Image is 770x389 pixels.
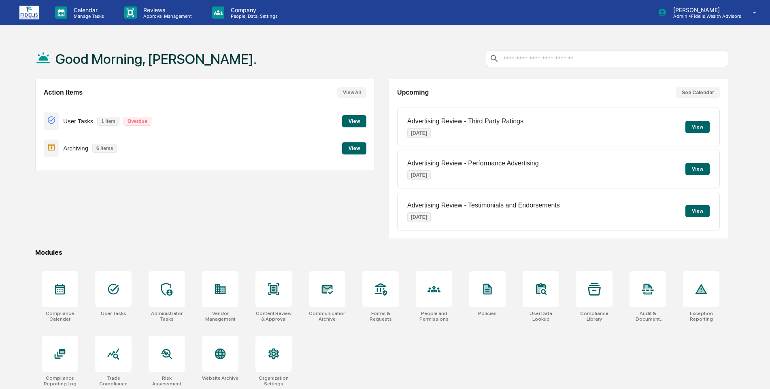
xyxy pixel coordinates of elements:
p: [DATE] [407,212,431,222]
a: View [342,144,366,152]
img: logo [19,6,39,19]
button: View [685,121,710,133]
p: [PERSON_NAME] [667,6,741,13]
p: Overdue [123,117,151,126]
p: Approval Management [137,13,196,19]
p: 1 item [97,117,119,126]
div: Policies [478,311,497,316]
p: Manage Tasks [67,13,108,19]
div: Exception Reporting [683,311,719,322]
div: Organization Settings [255,375,292,387]
p: Calendar [67,6,108,13]
div: Trade Compliance [95,375,132,387]
div: Website Archive [202,375,238,381]
div: User Tasks [101,311,126,316]
div: Compliance Library [576,311,613,322]
p: People, Data, Settings [224,13,282,19]
p: 6 items [92,144,117,153]
div: User Data Lookup [523,311,559,322]
p: Advertising Review - Performance Advertising [407,160,539,167]
div: Content Review & Approval [255,311,292,322]
button: View All [337,87,366,98]
p: [DATE] [407,128,431,138]
p: Archiving [63,145,88,152]
p: Advertising Review - Testimonials and Endorsements [407,202,560,209]
button: View [685,205,710,217]
div: Vendor Management [202,311,238,322]
div: Risk Assessment [149,375,185,387]
div: Communications Archive [309,311,345,322]
iframe: Open customer support [744,362,766,384]
p: Company [224,6,282,13]
div: People and Permissions [416,311,452,322]
p: Admin • Fidelis Wealth Advisors [667,13,741,19]
div: Modules [35,249,728,256]
p: [DATE] [407,170,431,180]
button: View [342,115,366,127]
p: User Tasks [63,118,93,125]
h1: Good Morning, [PERSON_NAME]. [55,51,257,67]
div: Compliance Calendar [42,311,78,322]
h2: Upcoming [397,89,429,96]
p: Advertising Review - Third Party Ratings [407,118,523,125]
button: View [342,142,366,154]
a: View [342,117,366,125]
div: Compliance Reporting Log [42,375,78,387]
button: See Calendar [676,87,720,98]
p: Reviews [137,6,196,13]
div: Audit & Document Logs [630,311,666,322]
div: Administrator Tasks [149,311,185,322]
button: View [685,163,710,175]
h2: Action Items [44,89,83,96]
div: Forms & Requests [362,311,399,322]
